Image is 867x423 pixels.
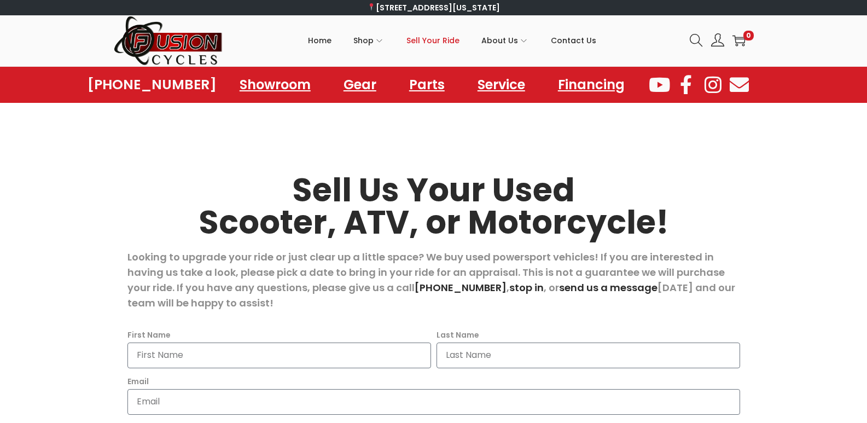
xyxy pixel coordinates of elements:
[406,27,459,54] span: Sell Your Ride
[229,72,322,97] a: Showroom
[551,27,596,54] span: Contact Us
[223,16,682,65] nav: Primary navigation
[308,27,331,54] span: Home
[127,174,740,239] h2: Sell Us Your Used Scooter, ATV, or Motorcycle!
[127,250,740,311] p: Looking to upgrade your ride or just clear up a little space? We buy used powersport vehicles! If...
[127,374,149,389] label: Email
[127,327,171,343] label: First Name
[551,16,596,65] a: Contact Us
[88,77,217,92] a: [PHONE_NUMBER]
[509,281,544,294] a: stop in
[127,343,431,368] input: First Name
[437,327,479,343] label: Last Name
[406,16,459,65] a: Sell Your Ride
[333,72,387,97] a: Gear
[368,3,375,11] img: 📍
[467,72,536,97] a: Service
[353,27,374,54] span: Shop
[559,281,657,294] a: send us a message
[547,72,636,97] a: Financing
[437,343,740,368] input: Last Name
[398,72,456,97] a: Parts
[481,27,518,54] span: About Us
[308,16,331,65] a: Home
[127,389,740,415] input: Email
[114,15,223,66] img: Woostify retina logo
[481,16,529,65] a: About Us
[353,16,385,65] a: Shop
[367,2,500,13] a: [STREET_ADDRESS][US_STATE]
[415,281,507,294] a: [PHONE_NUMBER]
[229,72,636,97] nav: Menu
[732,34,746,47] a: 0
